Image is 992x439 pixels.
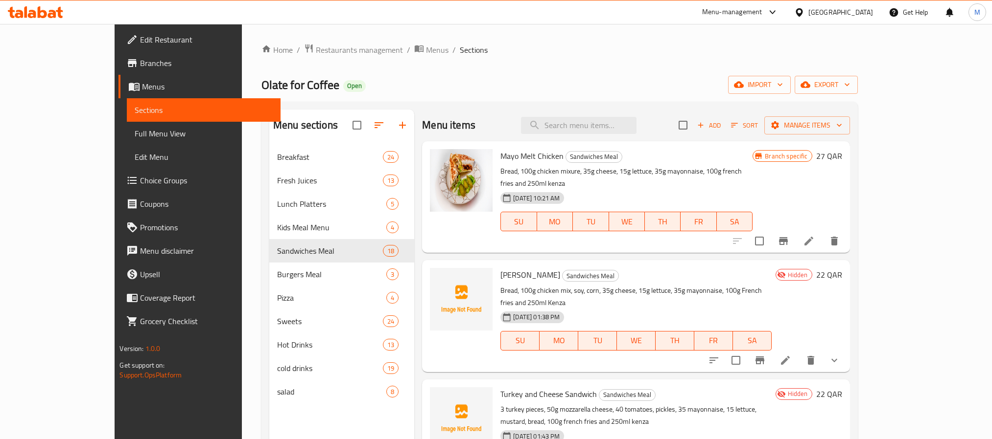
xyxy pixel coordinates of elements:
[343,82,366,90] span: Open
[277,315,383,327] span: Sweets
[693,118,725,133] button: Add
[721,215,749,229] span: SA
[500,331,540,351] button: SU
[391,113,414,137] button: Add section
[500,165,753,190] p: Bread, 100g chicken mixure, 35g cheese, 15g lettuce, 35g mayonnaise, 100g french fries and 250ml ...
[509,312,564,322] span: [DATE] 01:38 PM
[383,245,399,257] div: items
[387,270,398,279] span: 3
[140,34,272,45] span: Edit Restaurant
[599,389,655,400] span: Sandwiches Meal
[728,76,791,94] button: import
[383,176,398,185] span: 13
[387,223,398,232] span: 4
[277,362,383,374] div: cold drinks
[430,268,493,330] img: Francisco
[277,268,386,280] div: Burgers Meal
[261,44,858,56] nav: breadcrumb
[277,198,386,210] span: Lunch Platters
[343,80,366,92] div: Open
[500,403,771,428] p: 3 turkey pieces, 50g mozzarella cheese, 40 tomatoes, pickles, 35 mayonnaise, 15 lettuce, mustard,...
[277,339,383,351] div: Hot Drinks
[367,113,391,137] span: Sort sections
[537,212,573,231] button: MO
[974,7,980,18] span: M
[407,44,410,56] li: /
[383,246,398,256] span: 18
[127,122,280,145] a: Full Menu View
[277,386,386,397] span: salad
[386,221,399,233] div: items
[118,286,280,309] a: Coverage Report
[733,331,772,351] button: SA
[828,354,840,366] svg: Show Choices
[140,292,272,304] span: Coverage Report
[383,364,398,373] span: 19
[573,212,609,231] button: TU
[816,268,842,282] h6: 22 QAR
[736,79,783,91] span: import
[823,229,846,253] button: delete
[387,293,398,303] span: 4
[725,118,764,133] span: Sort items
[277,292,386,304] span: Pizza
[566,151,622,163] div: Sandwiches Meal
[505,333,536,348] span: SU
[748,349,772,372] button: Branch-specific-item
[140,221,272,233] span: Promotions
[386,268,399,280] div: items
[609,212,645,231] button: WE
[383,340,398,350] span: 13
[347,115,367,135] span: Select all sections
[422,118,475,132] h2: Menu items
[135,128,272,139] span: Full Menu View
[269,145,414,169] div: Breakfast24
[140,315,272,327] span: Grocery Checklist
[386,292,399,304] div: items
[816,149,842,163] h6: 27 QAR
[500,285,771,309] p: Bread, 100g chicken mix, soy, corn, 35g cheese, 15g lettuce, 35g mayonnaise, 100g French fries an...
[509,194,564,203] span: [DATE] 10:21 AM
[383,362,399,374] div: items
[118,192,280,216] a: Coupons
[540,331,578,351] button: MO
[127,98,280,122] a: Sections
[383,317,398,326] span: 24
[772,229,795,253] button: Branch-specific-item
[119,342,143,355] span: Version:
[140,268,272,280] span: Upsell
[726,350,746,371] span: Select to update
[383,339,399,351] div: items
[784,389,812,398] span: Hidden
[277,245,383,257] span: Sandwiches Meal
[577,215,605,229] span: TU
[693,118,725,133] span: Add item
[500,149,564,163] span: Mayo Melt Chicken
[737,333,768,348] span: SA
[142,81,272,92] span: Menus
[297,44,300,56] li: /
[772,119,842,132] span: Manage items
[119,359,165,372] span: Get support on:
[673,115,693,135] span: Select section
[383,315,399,327] div: items
[452,44,456,56] li: /
[277,221,386,233] span: Kids Meal Menu
[273,118,338,132] h2: Menu sections
[118,216,280,239] a: Promotions
[660,333,690,348] span: TH
[505,215,533,229] span: SU
[383,153,398,162] span: 24
[645,212,681,231] button: TH
[500,212,537,231] button: SU
[617,331,656,351] button: WE
[118,75,280,98] a: Menus
[118,239,280,263] a: Menu disclaimer
[383,151,399,163] div: items
[803,79,850,91] span: export
[656,331,694,351] button: TH
[414,44,449,56] a: Menus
